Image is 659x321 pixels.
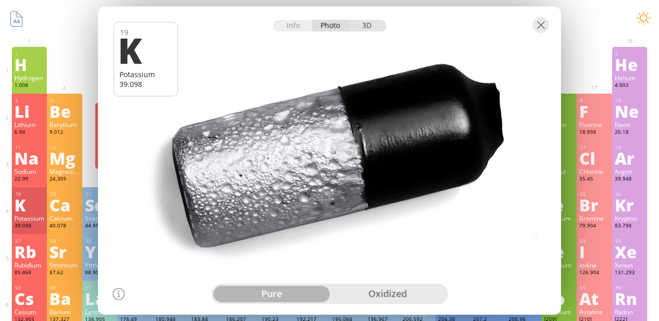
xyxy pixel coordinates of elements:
[579,290,610,307] div: At
[579,167,610,175] div: Chlorine
[14,175,45,184] div: 22.99
[15,97,45,104] div: 3
[49,103,80,119] div: Be
[579,243,610,260] div: I
[615,150,645,166] div: Ar
[615,261,645,269] div: Xenon
[50,238,80,244] div: 38
[615,144,645,151] div: 18
[579,269,610,277] div: 126.904
[580,144,610,151] div: 17
[615,82,645,90] div: 4.003
[85,214,115,222] div: Scandium
[49,261,80,269] div: Strontium
[49,197,80,213] div: Ca
[615,74,645,82] div: Helium
[579,120,610,129] div: Fluorine
[14,150,45,166] div: Na
[579,175,610,184] div: 35.45
[15,50,45,57] div: 1
[85,243,115,260] div: Y
[85,222,115,230] div: 44.956
[579,308,610,316] div: Astatine
[579,214,610,222] div: Bromine
[49,129,80,137] div: 9.012
[119,79,172,89] div: 39.098
[14,74,45,82] div: Hydrogen
[118,32,171,67] div: K
[50,191,80,198] div: 20
[580,191,610,198] div: 35
[14,167,45,175] div: Sodium
[579,261,610,269] div: Iodine
[579,222,610,230] div: 79.904
[615,243,645,260] div: Xe
[50,284,80,291] div: 56
[579,197,610,213] div: Br
[579,150,610,166] div: Cl
[579,103,610,119] div: F
[50,144,80,151] div: 12
[615,120,645,129] div: Neon
[615,167,645,175] div: Argon
[580,238,610,244] div: 53
[49,243,80,260] div: Sr
[85,261,115,269] div: Yttrium
[615,175,645,184] div: 39.948
[49,175,80,184] div: 24.305
[615,308,645,316] div: Radon
[14,129,45,137] div: 6.94
[15,191,45,198] div: 19
[49,167,80,175] div: Magnesium
[85,269,115,277] div: 88.906
[213,286,329,302] div: pure
[15,284,45,291] div: 55
[615,238,645,244] div: 54
[615,284,645,291] div: 86
[580,97,610,104] div: 9
[14,243,45,260] div: Rb
[85,238,115,244] div: 39
[49,150,80,166] div: Mg
[85,290,115,307] div: La
[85,197,115,213] div: Sc
[85,191,115,198] div: 21
[85,308,115,316] div: Lanthanum
[50,97,80,104] div: 4
[615,222,645,230] div: 83.798
[14,222,45,230] div: 39.098
[615,191,645,198] div: 36
[273,20,313,31] div: Info
[14,82,45,90] div: 1.008
[329,286,446,302] div: oxidized
[5,5,654,26] h1: Talbica. Interactive chemistry
[119,69,172,79] div: Potassium
[579,129,610,137] div: 18.998
[14,103,45,119] div: Li
[15,144,45,151] div: 11
[615,197,645,213] div: Kr
[615,269,645,277] div: 131.293
[49,214,80,222] div: Calcium
[49,269,80,277] div: 87.62
[14,269,45,277] div: 85.468
[14,120,45,129] div: Lithium
[14,308,45,316] div: Cesium
[615,97,645,104] div: 10
[615,50,645,57] div: 2
[615,129,645,137] div: 20.18
[14,290,45,307] div: Cs
[14,261,45,269] div: Rubidium
[15,238,45,244] div: 37
[580,284,610,291] div: 85
[14,56,45,73] div: H
[49,120,80,129] div: Beryllium
[615,290,645,307] div: Rn
[615,214,645,222] div: Krypton
[49,308,80,316] div: Barium
[49,290,80,307] div: Ba
[14,197,45,213] div: K
[615,56,645,73] div: He
[615,103,645,119] div: Ne
[85,284,115,291] div: 57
